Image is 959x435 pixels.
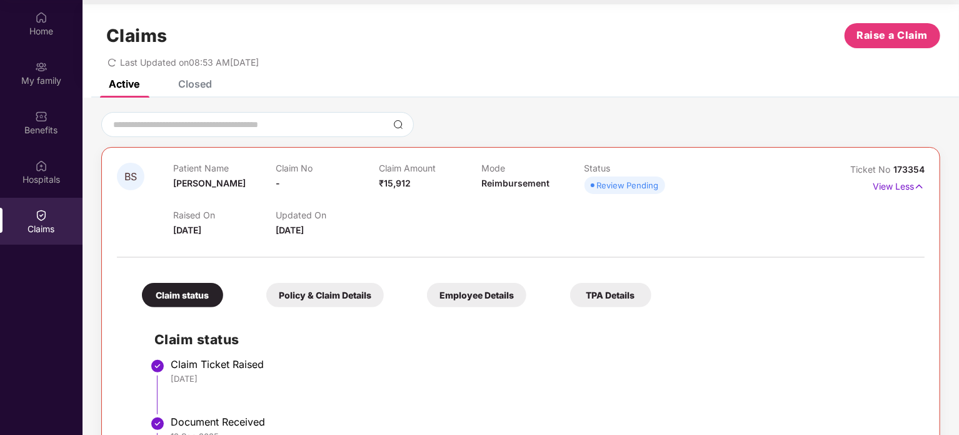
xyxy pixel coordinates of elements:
div: Claim status [142,283,223,307]
span: [DATE] [276,225,304,235]
div: [DATE] [171,373,912,384]
p: Raised On [173,210,276,220]
div: Review Pending [597,179,659,192]
p: Claim Amount [379,163,481,173]
span: Last Updated on 08:53 AM[DATE] [120,57,259,68]
span: BS [124,171,137,182]
p: Patient Name [173,163,276,173]
p: Updated On [276,210,378,220]
div: Closed [178,78,212,90]
div: Active [109,78,139,90]
span: [PERSON_NAME] [173,178,246,188]
p: Status [585,163,687,173]
div: Document Received [171,416,912,428]
span: Raise a Claim [857,28,928,43]
span: ₹15,912 [379,178,411,188]
h1: Claims [106,25,168,46]
p: Claim No [276,163,378,173]
div: Claim Ticket Raised [171,358,912,371]
img: svg+xml;base64,PHN2ZyB3aWR0aD0iMjAiIGhlaWdodD0iMjAiIHZpZXdCb3g9IjAgMCAyMCAyMCIgZmlsbD0ibm9uZSIgeG... [35,61,48,73]
span: Reimbursement [481,178,550,188]
span: Ticket No [850,164,893,175]
h2: Claim status [154,329,912,350]
div: TPA Details [570,283,651,307]
div: Policy & Claim Details [266,283,384,307]
span: redo [108,57,116,68]
button: Raise a Claim [845,23,940,48]
div: Employee Details [427,283,526,307]
img: svg+xml;base64,PHN2ZyBpZD0iSG9tZSIgeG1sbnM9Imh0dHA6Ly93d3cudzMub3JnLzIwMDAvc3ZnIiB3aWR0aD0iMjAiIG... [35,11,48,24]
img: svg+xml;base64,PHN2ZyBpZD0iQmVuZWZpdHMiIHhtbG5zPSJodHRwOi8vd3d3LnczLm9yZy8yMDAwL3N2ZyIgd2lkdGg9Ij... [35,110,48,123]
img: svg+xml;base64,PHN2ZyBpZD0iU2VhcmNoLTMyeDMyIiB4bWxucz0iaHR0cDovL3d3dy53My5vcmcvMjAwMC9zdmciIHdpZH... [393,120,403,130]
span: - [276,178,280,188]
img: svg+xml;base64,PHN2ZyB4bWxucz0iaHR0cDovL3d3dy53My5vcmcvMjAwMC9zdmciIHdpZHRoPSIxNyIgaGVpZ2h0PSIxNy... [914,180,925,193]
p: View Less [873,177,925,193]
img: svg+xml;base64,PHN2ZyBpZD0iSG9zcGl0YWxzIiB4bWxucz0iaHR0cDovL3d3dy53My5vcmcvMjAwMC9zdmciIHdpZHRoPS... [35,160,48,172]
img: svg+xml;base64,PHN2ZyBpZD0iQ2xhaW0iIHhtbG5zPSJodHRwOi8vd3d3LnczLm9yZy8yMDAwL3N2ZyIgd2lkdGg9IjIwIi... [35,209,48,222]
img: svg+xml;base64,PHN2ZyBpZD0iU3RlcC1Eb25lLTMyeDMyIiB4bWxucz0iaHR0cDovL3d3dy53My5vcmcvMjAwMC9zdmciIH... [150,359,165,374]
img: svg+xml;base64,PHN2ZyBpZD0iU3RlcC1Eb25lLTMyeDMyIiB4bWxucz0iaHR0cDovL3d3dy53My5vcmcvMjAwMC9zdmciIH... [150,416,165,431]
span: 173354 [893,164,925,175]
p: Mode [481,163,584,173]
span: [DATE] [173,225,201,235]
